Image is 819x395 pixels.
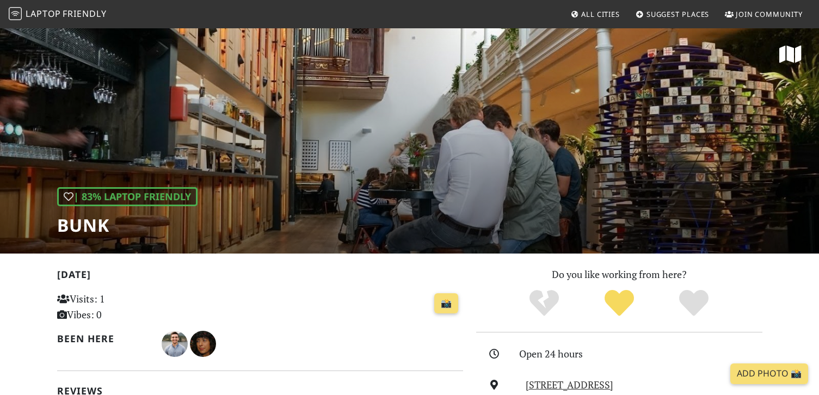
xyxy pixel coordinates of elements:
div: Yes [582,288,657,318]
span: Join Community [736,9,803,19]
a: Join Community [721,4,807,24]
span: Devan Pellow [162,336,190,349]
a: LaptopFriendly LaptopFriendly [9,5,107,24]
img: 2412-devan.jpg [162,331,188,357]
span: All Cities [581,9,620,19]
span: Friendly [63,8,106,20]
a: Add Photo 📸 [730,363,808,384]
div: Definitely! [656,288,731,318]
div: No [507,288,582,318]
a: 📸 [434,293,458,314]
span: Laptop [26,8,61,20]
img: LaptopFriendly [9,7,22,20]
span: Vivi Ele [190,336,216,349]
p: Do you like working from here? [476,267,762,282]
img: 1410-eleonora.jpg [190,331,216,357]
a: All Cities [566,4,624,24]
h2: Been here [57,333,149,344]
a: [STREET_ADDRESS] [526,378,613,391]
p: Visits: 1 Vibes: 0 [57,291,184,323]
a: Suggest Places [631,4,714,24]
h1: BUNK [57,215,198,236]
div: | 83% Laptop Friendly [57,187,198,206]
h2: [DATE] [57,269,463,285]
span: Suggest Places [646,9,710,19]
div: Open 24 hours [519,346,768,362]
